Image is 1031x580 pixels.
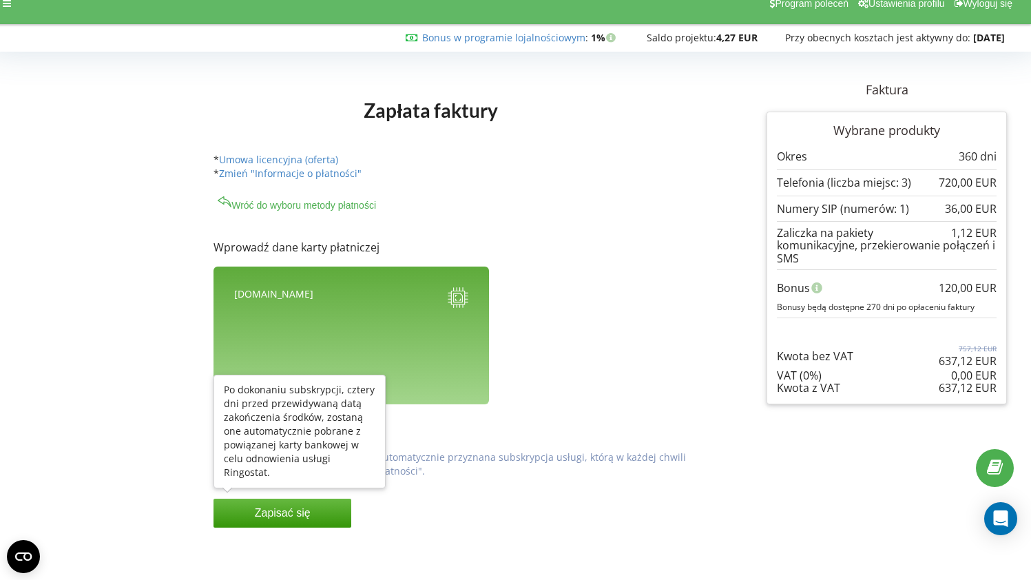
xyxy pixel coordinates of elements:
[716,31,758,44] strong: 4,27 EUR
[951,369,997,382] div: 0,00 EUR
[777,301,997,313] p: Bonusy będą dostępne 270 dni po opłaceniu faktury
[7,540,40,573] button: Open CMP widget
[422,31,585,44] a: Bonus w programie lojalnościowym
[214,98,648,123] h1: Zapłata faktury
[945,201,997,217] p: 36,00 EUR
[939,344,997,353] p: 757,12 EUR
[939,275,997,301] div: 120,00 EUR
[939,175,997,191] p: 720,00 EUR
[984,502,1017,535] div: Open Intercom Messenger
[214,240,713,256] p: Wprowadź dane karty płatniczej
[422,31,588,44] span: :
[219,153,338,166] a: Umowa licencyjna (oferta)
[939,382,997,394] div: 637,12 EUR
[777,275,997,301] div: Bonus
[777,227,997,265] div: Zaliczka na pakiety komunikacyjne, przekierowanie połączeń i SMS
[224,383,375,479] div: Po dokonaniu subskrypcji, cztery dni przed przewidywaną datą zakończenia środków, zostaną one aut...
[777,201,909,217] p: Numery SIP (numerów: 1)
[777,149,807,165] p: Okres
[226,450,714,478] p: Po dokonaniu płatności zostanie automatycznie przyznana subskrypcja usługi, którą w każdej chwili...
[777,349,853,364] p: Kwota bez VAT
[234,287,313,311] div: [DOMAIN_NAME]
[939,353,997,369] p: 637,12 EUR
[591,31,619,44] strong: 1%
[785,31,970,44] span: Przy obecnych kosztach jest aktywny do:
[777,382,997,394] div: Kwota z VAT
[647,31,716,44] span: Saldo projektu:
[777,369,997,382] div: VAT (0%)
[959,149,997,165] p: 360 dni
[951,227,997,239] div: 1,12 EUR
[777,175,911,191] p: Telefonia (liczba miejsc: 3)
[777,122,997,140] p: Wybrane produkty
[767,81,1007,99] p: Faktura
[214,499,351,528] button: Zapisać się
[973,31,1005,44] strong: [DATE]
[219,167,362,180] a: Zmień "Informacje o płatności"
